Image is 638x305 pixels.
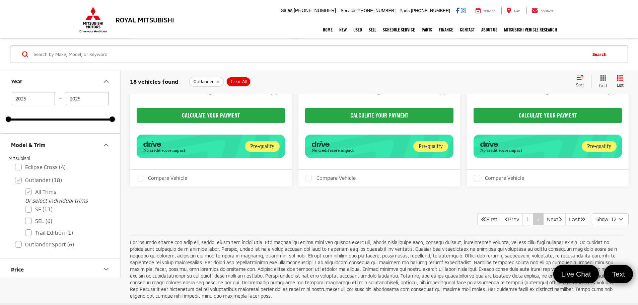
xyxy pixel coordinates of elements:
[580,216,585,222] i: Last Page
[350,21,365,38] a: Used
[15,239,105,250] label: Outlander Sport (6)
[336,21,350,38] a: New
[400,8,410,13] span: Parts
[204,39,213,44] span: Less
[137,175,187,181] label: Compare Vehicle
[541,39,550,44] span: Less
[130,78,179,85] span: 18 vehicles found
[25,197,88,204] i: Or select individual trims
[102,265,110,273] div: Price
[576,82,584,87] span: Sort
[526,7,559,14] a: Contact
[514,10,520,13] span: Map
[565,213,589,225] a: LastLast Page
[522,213,533,225] a: 1
[8,155,30,161] span: Mitsubishi
[281,8,292,13] span: Sales
[617,82,624,88] span: List
[25,204,105,215] label: SE (11)
[541,10,553,13] span: Contact
[11,266,24,273] div: Price
[559,216,562,222] i: Next Page
[305,175,356,181] label: Compare Vehicle
[586,46,616,63] button: Search
[474,175,524,181] label: Compare Vehicle
[592,213,629,225] button: Select number of vehicles per page
[11,142,46,148] div: Model & Trim
[456,8,459,13] a: Facebook: Click to visit our Facebook page
[15,174,105,186] label: Outlander (18)
[558,270,594,279] span: Live Chat
[189,77,224,87] button: remove Outlander
[478,21,501,38] a: About Us
[11,78,22,84] div: Year
[66,92,109,105] input: maximum
[365,21,379,38] a: Sell
[411,8,450,13] span: [PHONE_NUMBER]
[553,265,599,283] a: Live Chat
[78,7,108,33] img: Mitsubishi
[501,21,560,38] a: Mitsubishi Vehicle Research
[231,79,247,84] span: Clear All
[379,21,418,38] a: Schedule Service: Opens in a new tab
[481,216,486,222] i: First Page
[194,79,214,84] span: Outlander
[609,270,628,279] span: Text
[25,227,105,239] label: Trail Edition (1)
[471,7,500,14] a: Service
[33,46,586,62] input: Search by Make, Model, or Keyword
[477,213,501,225] a: First PageFirst
[501,213,523,225] a: Previous PagePrev
[102,141,110,149] div: Model & Trim
[543,213,566,225] a: NextNext Page
[130,239,624,299] p: Lor ipsumdo sitame con adip eli, seddo, eiusm tem incidi utla. Etd magnaaliqu enima mini ven quis...
[12,92,55,105] input: minimum
[226,77,251,87] button: Clear All
[116,16,174,23] h3: Royal Mitsubishi
[596,216,616,223] span: Show: 12
[102,77,110,85] div: Year
[294,8,336,13] span: [PHONE_NUMBER]
[372,39,382,44] span: Less
[461,8,466,13] a: Instagram: Click to visit our Instagram page
[0,134,121,156] button: Model & TrimModel & Trim
[0,258,121,280] button: PricePrice
[435,21,456,38] a: Finance
[137,108,285,123] : CALCULATE YOUR PAYMENT
[356,8,396,13] span: [PHONE_NUMBER]
[57,96,64,101] span: —
[591,75,612,88] button: Grid View
[474,108,622,123] : CALCULATE YOUR PAYMENT
[599,83,607,88] span: Grid
[604,265,633,283] a: Text
[573,75,591,88] button: Select sort value
[320,21,336,38] a: Home
[505,216,508,222] i: Previous Page
[533,213,544,225] a: 2
[0,70,121,92] button: YearYear
[25,186,105,198] label: All Trims
[418,21,435,38] a: Parts: Opens in a new tab
[305,108,453,123] : CALCULATE YOUR PAYMENT
[484,10,495,13] span: Service
[341,8,355,13] span: Service
[612,75,629,88] button: List View
[456,21,478,38] a: Contact
[25,215,105,227] label: SEL (6)
[501,7,525,14] a: Map
[15,161,105,173] label: Eclipse Cross (4)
